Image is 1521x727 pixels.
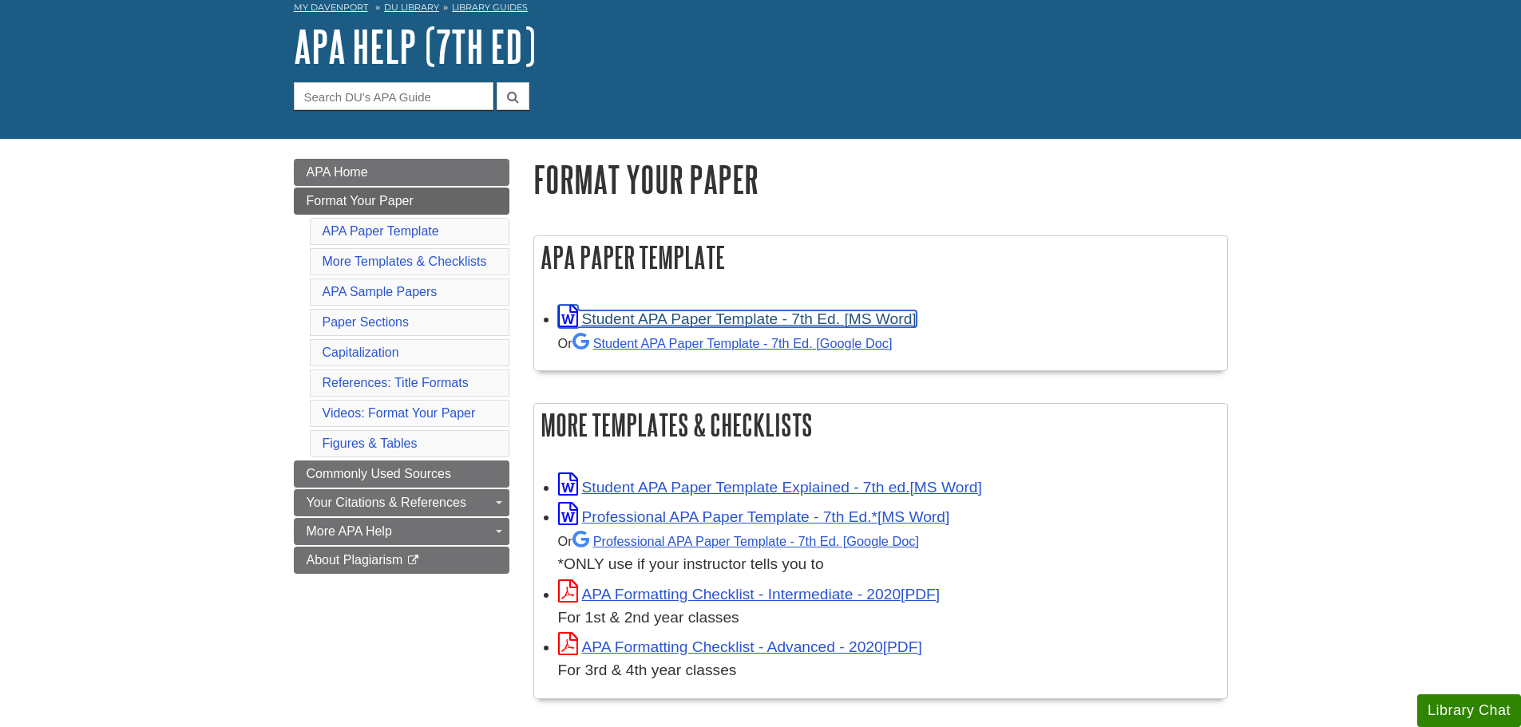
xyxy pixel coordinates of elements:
[307,524,392,538] span: More APA Help
[572,336,893,350] a: Student APA Paper Template - 7th Ed. [Google Doc]
[307,496,466,509] span: Your Citations & References
[294,188,509,215] a: Format Your Paper
[323,255,487,268] a: More Templates & Checklists
[323,376,469,389] a: References: Title Formats
[294,489,509,516] a: Your Citations & References
[307,165,368,179] span: APA Home
[323,315,410,329] a: Paper Sections
[307,194,414,207] span: Format Your Paper
[558,534,919,548] small: Or
[558,638,922,655] a: Link opens in new window
[307,553,403,567] span: About Plagiarism
[452,2,528,13] a: Library Guides
[294,547,509,574] a: About Plagiarism
[323,437,418,450] a: Figures & Tables
[558,508,950,525] a: Link opens in new window
[558,586,941,603] a: Link opens in new window
[307,467,451,480] span: Commonly Used Sources
[572,534,919,548] a: Professional APA Paper Template - 7th Ed.
[294,82,493,110] input: Search DU's APA Guide
[294,22,536,71] a: APA Help (7th Ed)
[534,404,1227,446] h2: More Templates & Checklists
[558,336,893,350] small: Or
[534,236,1227,279] h2: APA Paper Template
[294,159,509,574] div: Guide Page Menu
[558,479,982,496] a: Link opens in new window
[323,406,476,420] a: Videos: Format Your Paper
[294,159,509,186] a: APA Home
[294,518,509,545] a: More APA Help
[558,529,1219,576] div: *ONLY use if your instructor tells you to
[558,606,1219,630] div: For 1st & 2nd year classes
[323,346,399,359] a: Capitalization
[294,1,368,14] a: My Davenport
[558,310,917,327] a: Link opens in new window
[406,555,420,566] i: This link opens in a new window
[1417,694,1521,727] button: Library Chat
[533,159,1228,200] h1: Format Your Paper
[323,224,439,238] a: APA Paper Template
[558,659,1219,682] div: For 3rd & 4th year classes
[323,285,438,298] a: APA Sample Papers
[384,2,439,13] a: DU Library
[294,460,509,488] a: Commonly Used Sources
